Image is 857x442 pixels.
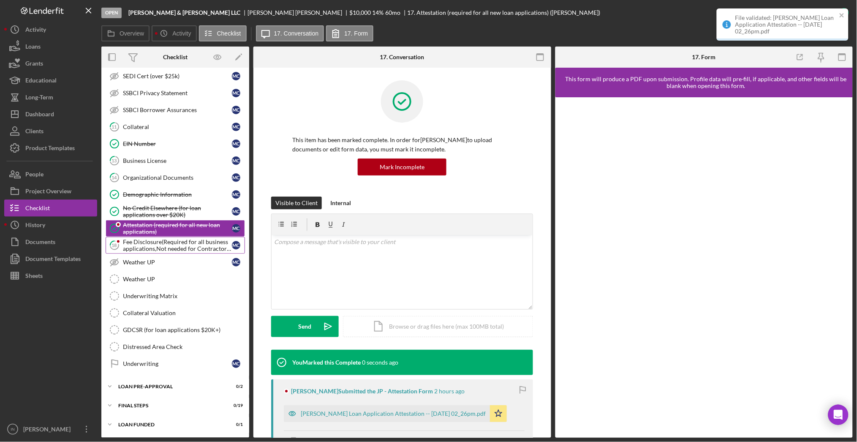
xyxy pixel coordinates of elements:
[232,123,240,131] div: M C
[101,25,150,41] button: Overview
[274,30,319,37] label: 17. Conversation
[152,25,196,41] button: Activity
[344,30,368,37] label: 17. Form
[358,159,446,176] button: Mark Incomplete
[106,186,245,203] a: Demographic InformationMC
[299,316,312,337] div: Send
[564,106,846,429] iframe: Lenderfit form
[232,224,240,233] div: M C
[326,197,355,209] button: Internal
[123,222,232,235] div: Attestation (required for all new loan applications)
[373,9,384,16] div: 14 %
[839,12,845,20] button: close
[123,107,232,113] div: SSBCI Borrower Assurances
[123,205,232,218] div: No Credit Elsewhere (for loan applications over $20K)
[232,173,240,182] div: M C
[106,203,245,220] a: No Credit Elsewhere (for loan applications over $20K)MC
[163,54,188,60] div: Checklist
[232,72,240,80] div: M C
[350,9,371,16] span: $10,000
[101,8,122,18] div: Open
[106,118,245,135] a: 11CollateralMC
[330,197,351,209] div: Internal
[11,427,15,432] text: IN
[232,89,240,97] div: M C
[112,124,117,129] tspan: 11
[228,384,243,389] div: 0 / 2
[232,207,240,216] div: M C
[106,102,245,118] a: SSBCI Borrower AssurancesMC
[106,152,245,169] a: 13Business LicenseMC
[112,158,117,163] tspan: 13
[118,422,222,427] div: LOAN FUNDED
[232,140,240,148] div: M C
[828,405,849,425] div: Open Intercom Messenger
[118,384,222,389] div: LOAN PRE-APPROVAL
[292,135,512,154] p: This item has been marked complete. In order for [PERSON_NAME] to upload documents or edit form d...
[106,338,245,355] a: Distressed Area Check
[271,316,339,337] button: Send
[123,360,232,367] div: Underwriting
[106,220,245,237] a: Attestation (required for all new loan applications)MC
[326,25,373,41] button: 17. Form
[106,288,245,305] a: Underwriting Matrix
[106,237,245,254] a: 18Fee Disclosure(Required for all business applications,Not needed for Contractor loans)MC
[106,68,245,85] a: SEDI Cert (over $25k)MC
[692,54,716,60] div: 17. Form
[362,359,398,366] time: 2025-10-14 20:46
[21,421,76,440] div: [PERSON_NAME]
[284,405,507,422] button: [PERSON_NAME] Loan Application Attestation -- [DATE] 02_26pm.pdf
[232,156,240,165] div: M C
[408,9,601,16] div: 17. Attestation (required for all new loan applications) ([PERSON_NAME])
[123,73,232,80] div: SEDI Cert (over $25k)
[275,197,318,209] div: Visible to Client
[123,191,232,198] div: Demographic Information
[808,4,834,21] div: Complete
[123,343,245,350] div: Distressed Area Check
[385,9,400,16] div: 60 mo
[106,135,245,152] a: EIN NumberMC
[123,90,232,96] div: SSBCI Privacy Statement
[232,241,240,250] div: M C
[232,258,240,266] div: M C
[123,293,245,299] div: Underwriting Matrix
[128,9,240,16] b: [PERSON_NAME] & [PERSON_NAME] LLC
[112,242,117,248] tspan: 18
[123,124,232,130] div: Collateral
[123,327,245,333] div: GDCSR (for loan applications $20K+)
